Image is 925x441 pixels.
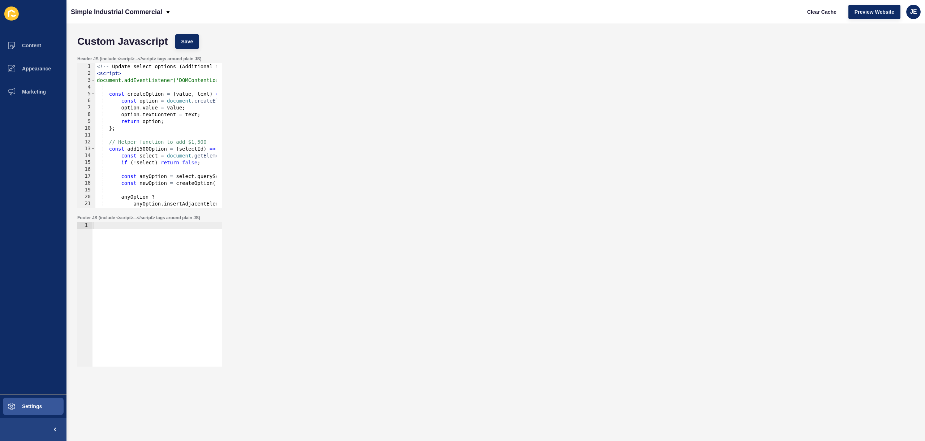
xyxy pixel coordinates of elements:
[77,118,95,125] div: 9
[77,159,95,166] div: 15
[801,5,843,19] button: Clear Cache
[77,63,95,70] div: 1
[175,34,199,49] button: Save
[77,70,95,77] div: 2
[71,3,162,21] p: Simple Industrial Commercial
[910,8,917,16] span: JE
[77,207,95,214] div: 22
[77,200,95,207] div: 21
[77,173,95,180] div: 17
[77,38,168,45] h1: Custom Javascript
[77,132,95,139] div: 11
[77,77,95,84] div: 3
[77,152,95,159] div: 14
[855,8,894,16] span: Preview Website
[77,139,95,146] div: 12
[181,38,193,45] span: Save
[77,111,95,118] div: 8
[77,84,95,91] div: 4
[77,91,95,98] div: 5
[77,187,95,194] div: 19
[77,98,95,104] div: 6
[77,215,200,221] label: Footer JS (include <script>...</script> tags around plain JS)
[848,5,900,19] button: Preview Website
[77,146,95,152] div: 13
[77,104,95,111] div: 7
[77,166,95,173] div: 16
[77,56,201,62] label: Header JS (include <script>...</script> tags around plain JS)
[77,194,95,200] div: 20
[77,180,95,187] div: 18
[77,222,92,229] div: 1
[77,125,95,132] div: 10
[807,8,836,16] span: Clear Cache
